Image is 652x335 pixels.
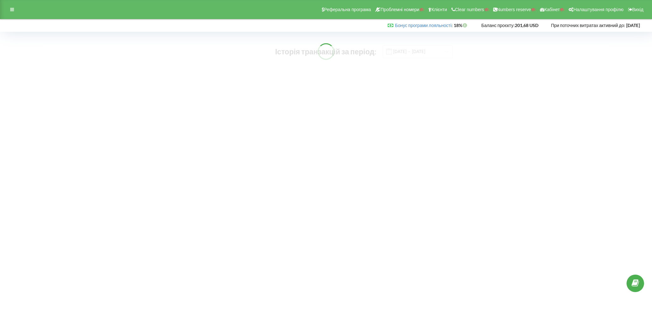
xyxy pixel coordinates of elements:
strong: 201,68 USD [515,23,538,28]
span: Clear numbers [455,7,484,12]
span: Проблемні номери [380,7,419,12]
strong: [DATE] [626,23,640,28]
strong: 18% [454,23,469,28]
span: Баланс проєкту: [481,23,515,28]
span: При поточних витратах активний до: [551,23,625,28]
span: Кабінет [544,7,560,12]
span: Клієнти [431,7,447,12]
span: Налаштування профілю [573,7,623,12]
a: Бонус програми лояльності [395,23,451,28]
span: : [395,23,453,28]
span: Numbers reserve [497,7,531,12]
span: Реферальна програма [324,7,371,12]
span: Вихід [632,7,643,12]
